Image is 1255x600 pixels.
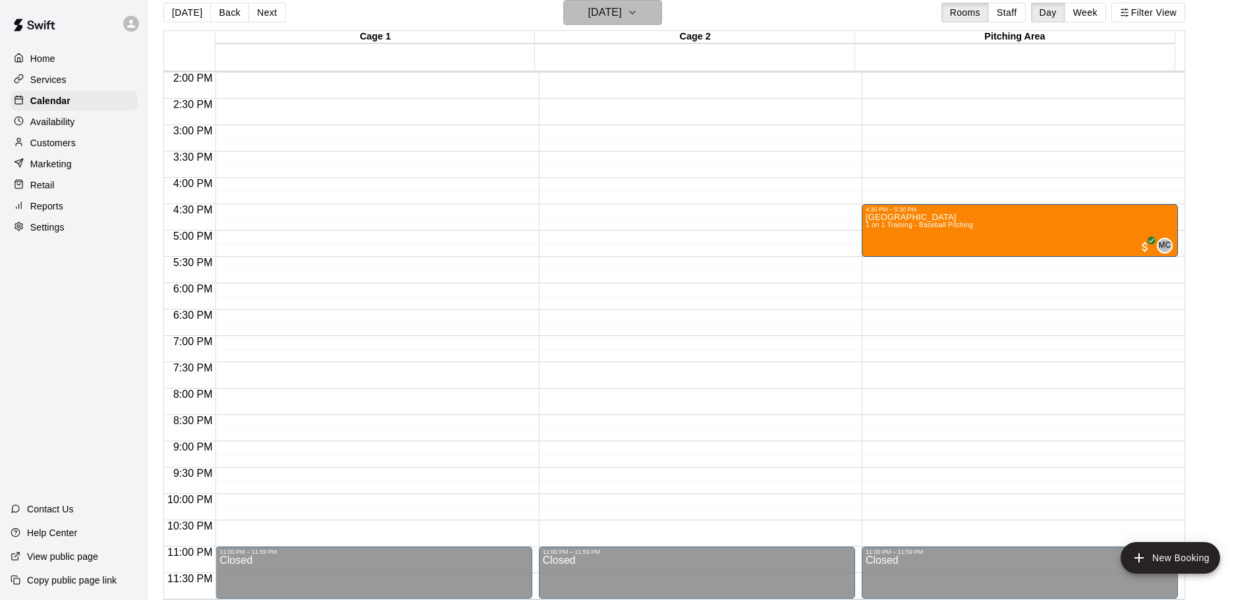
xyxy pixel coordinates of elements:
p: View public page [27,550,98,563]
span: 10:00 PM [164,494,215,505]
a: Services [11,70,138,90]
span: 7:30 PM [170,362,216,373]
a: Retail [11,175,138,195]
a: Availability [11,112,138,132]
span: 9:30 PM [170,468,216,479]
p: Customers [30,136,76,150]
span: 3:30 PM [170,151,216,163]
span: 2:30 PM [170,99,216,110]
a: Calendar [11,91,138,111]
p: Services [30,73,67,86]
span: 3:00 PM [170,125,216,136]
p: Retail [30,178,55,192]
p: Contact Us [27,503,74,516]
span: 11:00 PM [164,547,215,558]
div: Cage 1 [215,31,535,43]
span: 5:30 PM [170,257,216,268]
div: 11:00 PM – 11:59 PM: Closed [539,547,855,599]
div: Cage 2 [535,31,854,43]
a: Marketing [11,154,138,174]
button: Day [1031,3,1065,22]
span: 10:30 PM [164,520,215,532]
p: Reports [30,200,63,213]
div: 11:00 PM – 11:59 PM: Closed [215,547,532,599]
a: Settings [11,217,138,237]
span: MC [1158,239,1171,252]
div: Pitching Area [855,31,1175,43]
div: 11:00 PM – 11:59 PM [866,549,1174,555]
p: Home [30,52,55,65]
span: 11:30 PM [164,573,215,584]
h6: [DATE] [588,3,622,22]
div: 4:30 PM – 5:30 PM [866,206,1174,213]
span: 1 on 1 Training - Baseball Pitching [866,221,973,229]
span: 8:30 PM [170,415,216,426]
div: 4:30 PM – 5:30 PM: Brody Church [862,204,1178,257]
button: Filter View [1111,3,1185,22]
button: [DATE] [163,3,211,22]
span: 6:30 PM [170,310,216,321]
p: Settings [30,221,65,234]
button: Next [248,3,285,22]
a: Customers [11,133,138,153]
span: 8:00 PM [170,389,216,400]
button: Staff [988,3,1026,22]
p: Help Center [27,526,77,539]
div: 11:00 PM – 11:59 PM [219,549,528,555]
span: 4:30 PM [170,204,216,215]
div: 11:00 PM – 11:59 PM [543,549,851,555]
span: 2:00 PM [170,72,216,84]
p: Calendar [30,94,70,107]
button: Week [1065,3,1106,22]
span: 5:00 PM [170,231,216,242]
span: All customers have paid [1138,240,1152,254]
span: 7:00 PM [170,336,216,347]
div: 11:00 PM – 11:59 PM: Closed [862,547,1178,599]
a: Home [11,49,138,68]
span: 4:00 PM [170,178,216,189]
button: Back [210,3,249,22]
span: 6:00 PM [170,283,216,294]
p: Copy public page link [27,574,117,587]
button: add [1121,542,1220,574]
p: Marketing [30,157,72,171]
button: Rooms [941,3,989,22]
span: Miguel Cienfuegos [1162,238,1173,254]
p: Availability [30,115,75,128]
a: Reports [11,196,138,216]
div: Miguel Cienfuegos [1157,238,1173,254]
span: 9:00 PM [170,441,216,452]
